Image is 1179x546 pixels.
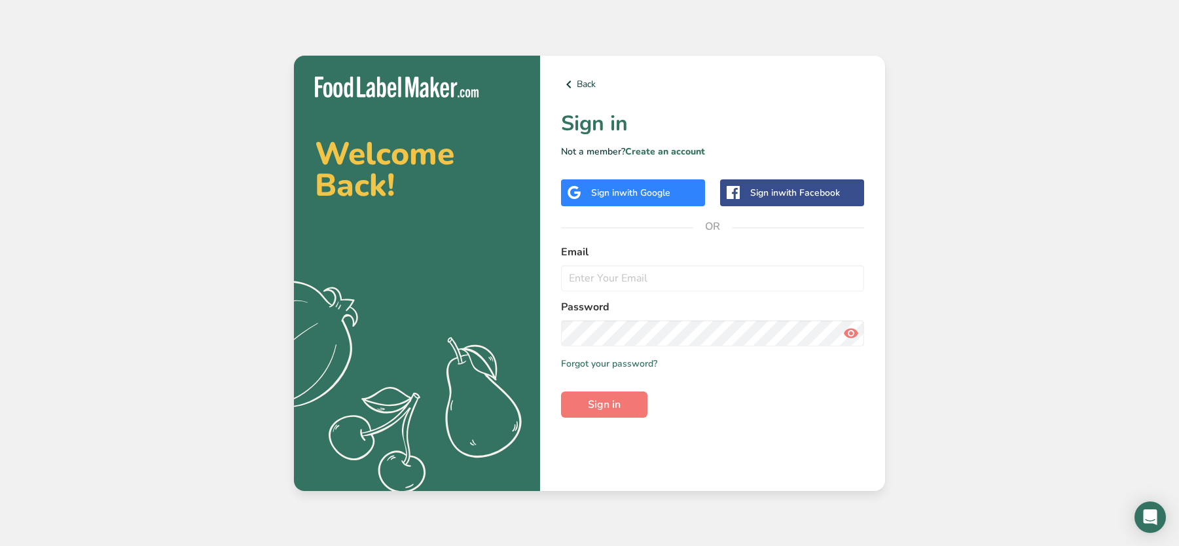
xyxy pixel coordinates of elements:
a: Create an account [625,145,705,158]
h2: Welcome Back! [315,138,519,201]
a: Forgot your password? [561,357,657,371]
span: with Google [619,187,670,199]
span: with Facebook [778,187,840,199]
button: Sign in [561,391,647,418]
span: OR [693,207,733,246]
div: Sign in [591,186,670,200]
h1: Sign in [561,108,864,139]
img: Food Label Maker [315,77,479,98]
div: Open Intercom Messenger [1134,501,1166,533]
input: Enter Your Email [561,265,864,291]
p: Not a member? [561,145,864,158]
a: Back [561,77,864,92]
label: Email [561,244,864,260]
div: Sign in [750,186,840,200]
span: Sign in [588,397,621,412]
label: Password [561,299,864,315]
